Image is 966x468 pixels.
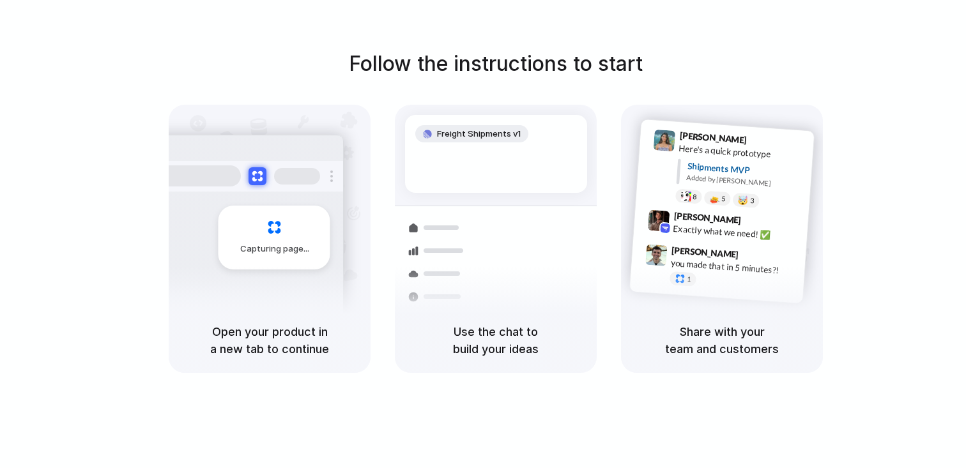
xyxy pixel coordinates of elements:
h5: Share with your team and customers [636,323,808,358]
div: Shipments MVP [687,160,805,181]
span: [PERSON_NAME] [673,209,741,227]
span: 5 [721,195,726,202]
span: [PERSON_NAME] [671,243,739,261]
h5: Open your product in a new tab to continue [184,323,355,358]
span: Freight Shipments v1 [437,128,521,140]
span: 9:41 AM [751,134,777,149]
span: 9:42 AM [745,215,771,230]
div: 🤯 [738,195,749,205]
div: you made that in 5 minutes?! [670,256,798,278]
span: 8 [693,193,697,200]
div: Here's a quick prototype [678,142,806,163]
h1: Follow the instructions to start [349,49,643,79]
span: 9:47 AM [742,249,769,264]
span: 3 [750,197,755,204]
span: Capturing page [240,243,311,255]
div: Exactly what we need! ✅ [673,222,801,243]
span: [PERSON_NAME] [679,128,747,147]
span: 1 [687,276,691,283]
h5: Use the chat to build your ideas [410,323,581,358]
div: Added by [PERSON_NAME] [686,172,804,191]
